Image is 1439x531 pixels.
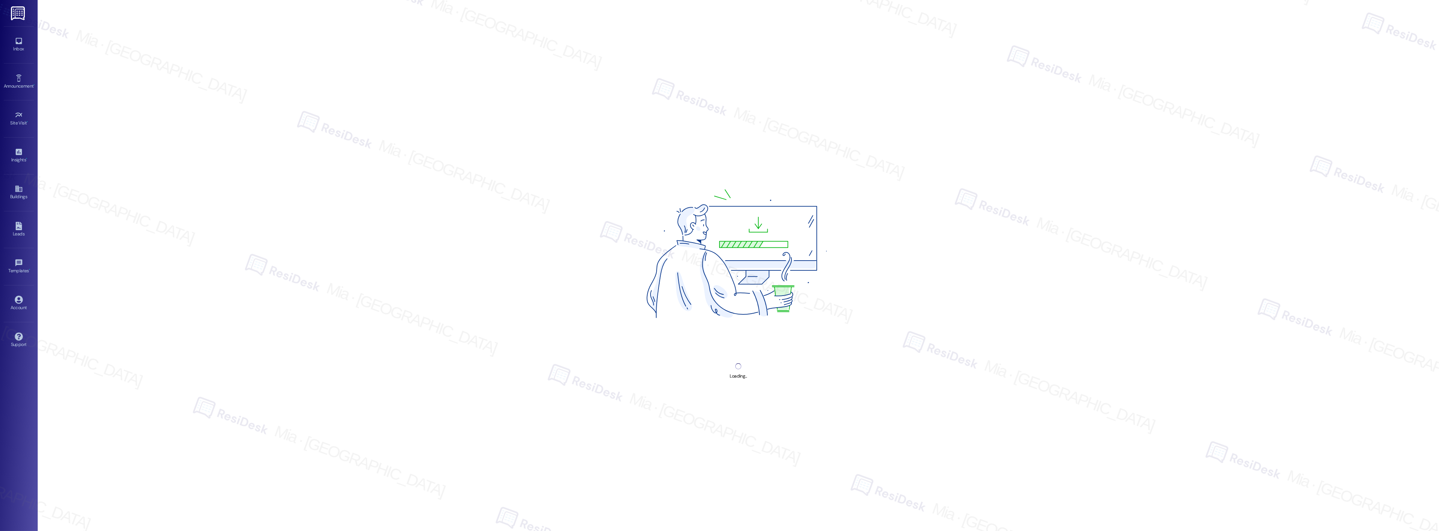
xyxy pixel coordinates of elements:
[4,182,34,203] a: Buildings
[730,372,747,380] div: Loading...
[11,6,26,20] img: ResiDesk Logo
[4,35,34,55] a: Inbox
[4,109,34,129] a: Site Visit •
[26,156,27,161] span: •
[27,119,28,124] span: •
[4,256,34,277] a: Templates •
[29,267,30,272] span: •
[34,82,35,88] span: •
[4,293,34,314] a: Account
[4,330,34,350] a: Support
[4,220,34,240] a: Leads
[4,146,34,166] a: Insights •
